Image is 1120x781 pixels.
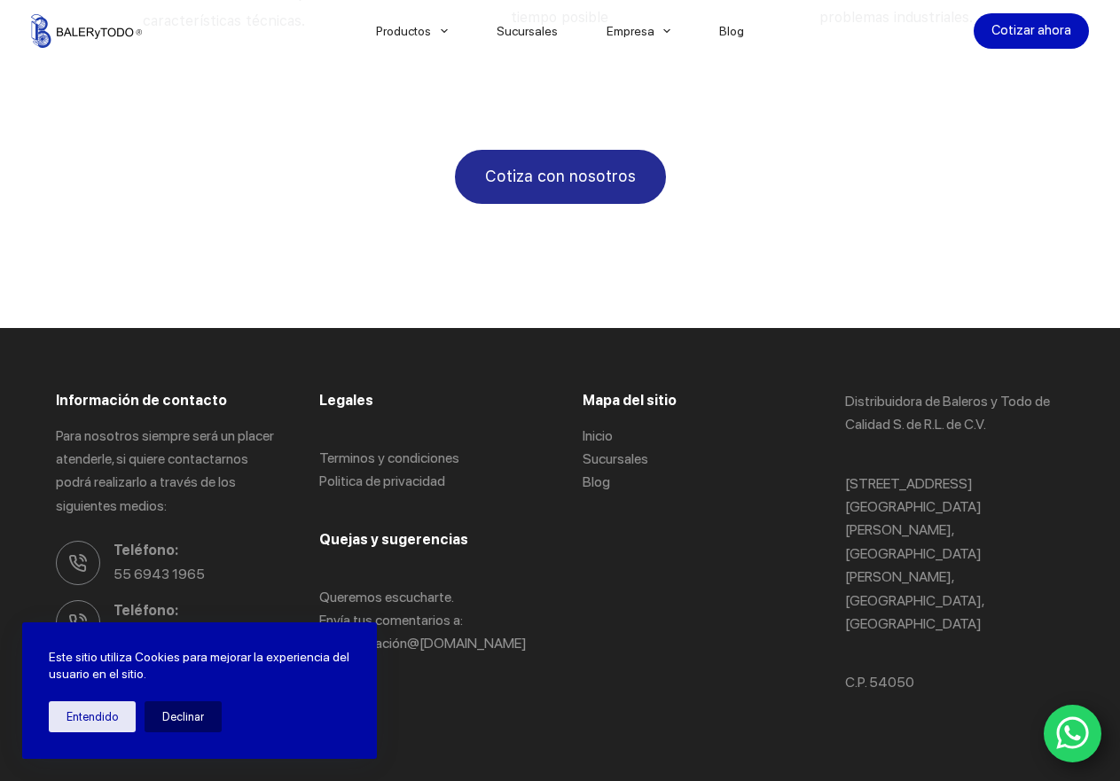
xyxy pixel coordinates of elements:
[319,392,373,409] span: Legales
[49,701,136,732] button: Entendido
[845,390,1064,437] p: Distribuidora de Baleros y Todo de Calidad S. de R.L. de C.V.
[114,566,205,582] a: 55 6943 1965
[583,473,610,490] a: Blog
[455,150,666,204] a: Cotiza con nosotros
[145,701,222,732] button: Declinar
[1044,705,1102,763] a: WhatsApp
[583,450,648,467] a: Sucursales
[583,390,802,411] h3: Mapa del sitio
[319,473,445,489] a: Politica de privacidad
[56,390,275,411] h3: Información de contacto
[319,449,459,466] a: Terminos y condiciones
[114,599,275,622] span: Teléfono:
[974,13,1089,49] a: Cotizar ahora
[319,586,538,656] p: Queremos escucharte. Envía tus comentarios a: administració n@[DOMAIN_NAME]
[845,671,1064,694] p: C.P. 54050
[114,539,275,562] span: Teléfono:
[319,531,468,548] span: Quejas y sugerencias
[56,425,275,519] p: Para nosotros siempre será un placer atenderle, si quiere contactarnos podrá realizarlo a través ...
[583,427,613,444] a: Inicio
[485,164,636,190] span: Cotiza con nosotros
[49,649,350,683] p: Este sitio utiliza Cookies para mejorar la experiencia del usuario en el sitio.
[31,14,142,48] img: Balerytodo
[845,473,1064,637] p: [STREET_ADDRESS] [GEOGRAPHIC_DATA][PERSON_NAME], [GEOGRAPHIC_DATA][PERSON_NAME], [GEOGRAPHIC_DATA...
